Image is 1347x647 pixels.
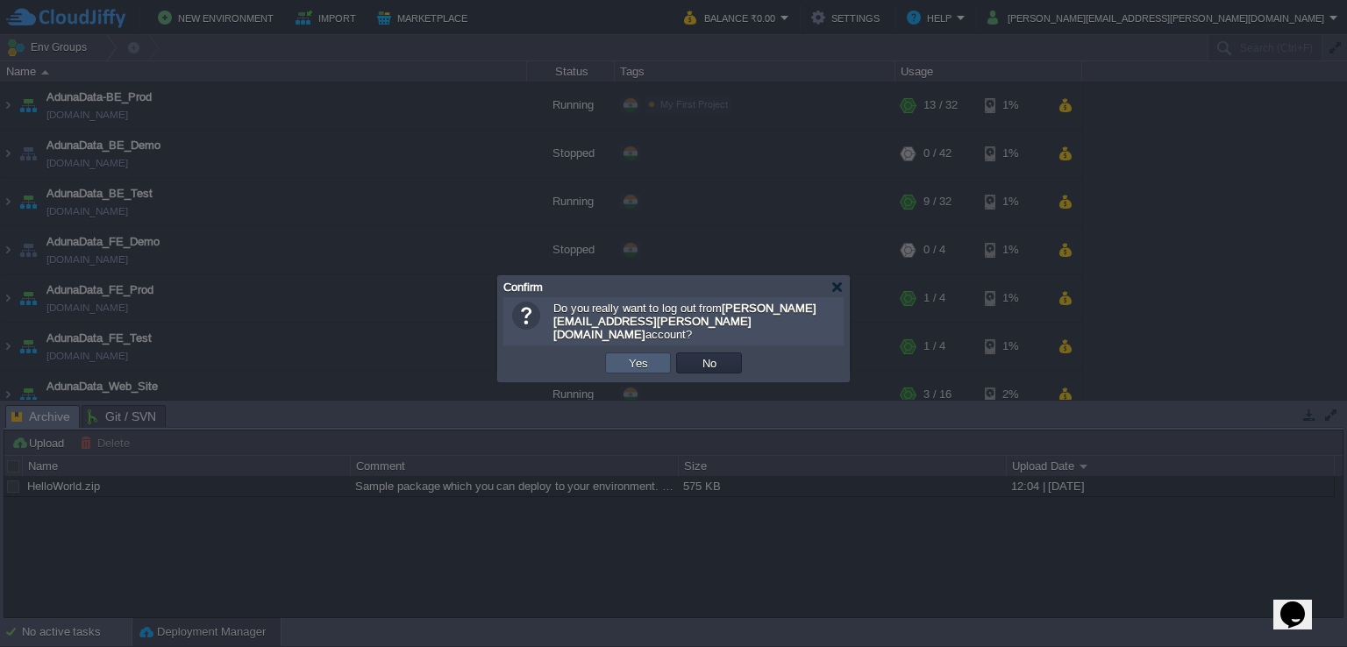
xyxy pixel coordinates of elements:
[1273,577,1329,629] iframe: chat widget
[553,302,816,341] b: [PERSON_NAME][EMAIL_ADDRESS][PERSON_NAME][DOMAIN_NAME]
[624,355,653,371] button: Yes
[553,302,816,341] span: Do you really want to log out from account?
[697,355,722,371] button: No
[503,281,543,294] span: Confirm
